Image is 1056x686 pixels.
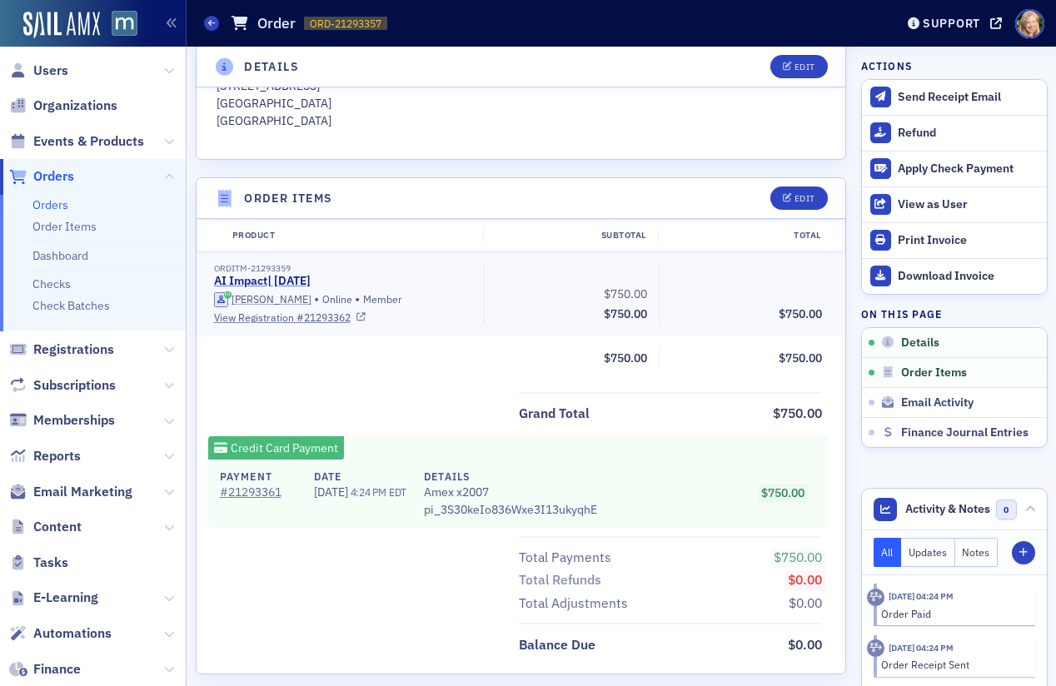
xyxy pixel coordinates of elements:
span: Total Payments [519,548,617,568]
div: Online Member [214,291,473,308]
a: Dashboard [32,248,88,263]
a: Events & Products [9,132,144,151]
span: Grand Total [519,404,595,424]
span: Users [33,62,68,80]
h1: Order [257,13,296,33]
div: Download Invoice [898,269,1038,284]
span: Details [901,336,939,350]
span: Automations [33,624,112,643]
div: pi_3S30keIo836Wxe3I13ukyqhE [424,469,597,519]
img: SailAMX [23,12,100,38]
div: Activity [867,589,884,606]
div: Total Payments [519,548,611,568]
span: $750.00 [604,350,647,365]
span: Balance Due [519,635,601,655]
h4: Details [424,469,597,484]
h4: On this page [861,306,1048,321]
div: [PERSON_NAME] [232,293,311,306]
span: Total Refunds [519,570,607,590]
a: Order Items [32,219,97,234]
a: Email Marketing [9,483,132,501]
h4: Order Items [244,190,332,207]
div: Print Invoice [898,233,1038,248]
div: Send Receipt Email [898,90,1038,105]
span: $750.00 [761,485,804,500]
span: • [355,291,360,308]
button: Updates [901,538,955,567]
span: ORD-21293357 [310,17,381,31]
div: Grand Total [519,404,590,424]
span: Activity & Notes [905,500,990,518]
span: Finance Journal Entries [901,425,1029,440]
div: Balance Due [519,635,595,655]
button: Edit [770,186,828,210]
a: Memberships [9,411,115,430]
span: $750.00 [604,306,647,321]
span: Finance [33,660,81,679]
span: Subscriptions [33,376,116,395]
span: 4:24 PM [351,485,386,499]
h4: Actions [861,58,913,73]
a: Check Batches [32,298,110,313]
div: Total [658,229,833,242]
a: Users [9,62,68,80]
div: Order Receipt Sent [881,657,1024,672]
a: Download Invoice [862,258,1047,294]
div: Edit [794,194,815,203]
a: E-Learning [9,589,98,607]
div: Refund [898,126,1038,141]
p: [GEOGRAPHIC_DATA] [217,95,825,112]
button: View as User [862,186,1047,222]
span: $750.00 [774,549,822,565]
a: Automations [9,624,112,643]
time: 9/2/2025 04:24 PM [889,642,954,654]
h4: Payment [220,469,296,484]
button: Refund [862,115,1047,151]
p: [GEOGRAPHIC_DATA] [217,112,825,130]
span: $750.00 [773,405,822,421]
a: Registrations [9,341,114,359]
a: #21293361 [220,484,296,501]
span: Order Items [901,365,967,380]
span: • [314,291,319,308]
div: Support [923,16,980,31]
span: Amex x2007 [424,484,597,501]
span: $0.00 [788,636,822,653]
img: SailAMX [112,11,137,37]
div: Subtotal [483,229,658,242]
a: Finance [9,660,81,679]
a: Print Invoice [862,222,1047,258]
a: [PERSON_NAME] [214,292,311,307]
span: Tasks [33,554,68,572]
span: Content [33,518,82,536]
span: E-Learning [33,589,98,607]
h4: Date [314,469,406,484]
span: Profile [1015,9,1044,38]
span: $750.00 [604,286,647,301]
span: 0 [996,500,1017,520]
a: Orders [9,167,74,186]
a: Subscriptions [9,376,116,395]
span: Organizations [33,97,117,115]
div: Activity [867,639,884,657]
div: Apply Check Payment [898,162,1038,176]
button: Edit [770,55,828,78]
span: EDT [386,485,406,499]
span: $0.00 [788,571,822,588]
span: Total Adjustments [519,594,634,614]
button: Apply Check Payment [862,151,1047,186]
h4: Details [244,58,299,76]
div: Product [221,229,484,242]
a: View Homepage [100,11,137,39]
button: Notes [955,538,999,567]
div: Edit [794,62,815,72]
span: $750.00 [779,306,822,321]
a: Checks [32,276,71,291]
span: Orders [33,167,74,186]
span: Reports [33,447,81,465]
a: View Registration #21293362 [214,310,473,325]
a: Orders [32,197,68,212]
a: Tasks [9,554,68,572]
div: View as User [898,197,1038,212]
